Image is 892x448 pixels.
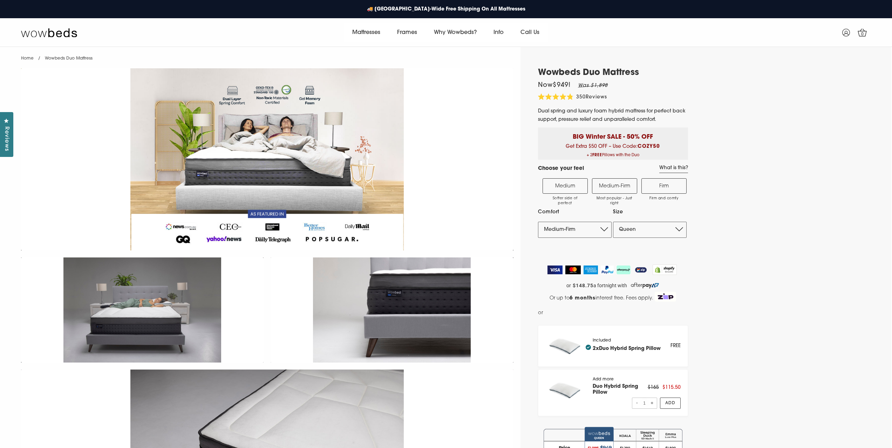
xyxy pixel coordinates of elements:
[546,196,584,206] span: Softer side of perfect
[573,283,593,289] strong: $148.75
[593,283,627,289] span: a fortnight with
[635,398,639,408] span: -
[641,178,687,194] label: Firm
[662,385,681,390] span: $115.50
[538,165,584,173] h4: Choose your feel
[538,109,686,122] span: Dual spring and luxury foam hybrid mattress for perfect back support, pressure relief and unparal...
[566,283,571,289] span: or
[543,178,588,194] label: Medium
[545,377,586,404] img: pillow_140x.png
[547,266,563,274] img: Visa Logo
[45,56,93,61] span: Wowbeds Duo Mattress
[565,266,581,274] img: MasterCard Logo
[586,345,661,352] h4: 2x
[593,384,638,395] a: Duo Hybrid Spring Pillow
[660,398,681,409] a: Add
[859,31,866,38] span: 0
[570,296,595,301] strong: 6 months
[2,126,11,151] span: Reviews
[543,151,683,160] span: + 2 Pillows with the Duo
[538,280,688,291] a: or $148.75 a fortnight with
[593,338,661,354] div: Included
[601,266,614,274] img: PayPal Logo
[538,94,607,102] div: 350Reviews
[545,309,687,319] iframe: PayPal Message 1
[578,83,608,88] em: Was $1,898
[344,23,389,42] a: Mattresses
[584,266,598,274] img: American Express Logo
[592,153,602,157] b: FREE
[638,144,660,149] b: COZY50
[545,333,586,359] img: pillow_140x.png
[363,2,529,16] a: 🚚 [GEOGRAPHIC_DATA]-Wide Free Shipping On All Mattresses
[538,208,612,216] label: Comfort
[21,47,93,65] nav: breadcrumbs
[485,23,512,42] a: Info
[543,127,683,142] p: BIG Winter SALE - 50% OFF
[21,56,34,61] a: Home
[670,342,681,350] div: FREE
[853,24,871,41] a: 0
[538,309,543,317] span: or
[645,196,683,201] span: Firm and comfy
[538,82,571,89] span: Now $949 !
[596,196,633,206] span: Most popular - Just right
[512,23,548,42] a: Call Us
[633,266,648,274] img: ZipPay Logo
[389,23,425,42] a: Frames
[653,264,677,275] img: Shopify secure badge
[592,178,637,194] label: Medium-Firm
[550,296,653,301] span: Or up to interest free. Fees apply.
[650,398,654,408] span: +
[543,144,683,160] span: Get Extra $50 OFF – Use Code:
[659,165,688,173] a: What is this?
[648,385,659,390] span: $165
[425,23,485,42] a: Why Wowbeds?
[599,346,661,351] a: Duo Hybrid Spring Pillow
[617,266,631,274] img: AfterPay Logo
[576,95,586,100] span: 350
[538,68,688,78] h1: Wowbeds Duo Mattress
[593,377,647,409] div: Add more
[21,28,77,37] img: Wow Beds Logo
[586,95,607,100] span: Reviews
[38,56,40,61] span: /
[613,208,687,216] label: Size
[655,292,676,302] img: Zip Logo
